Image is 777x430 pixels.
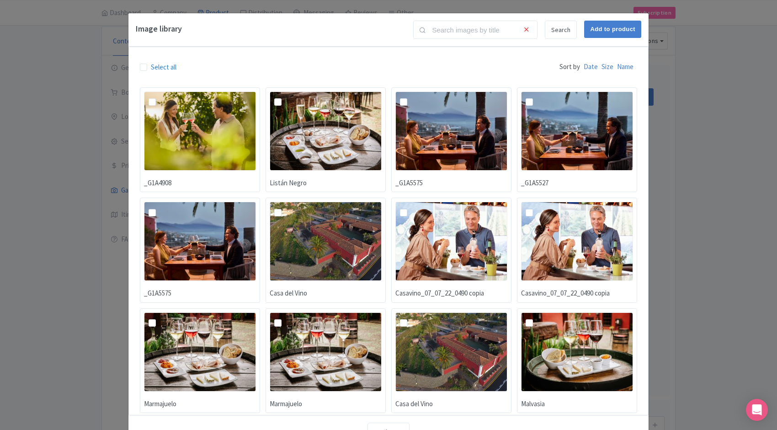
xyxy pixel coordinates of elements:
div: Casavino_07_07_22_0490 copia [521,288,610,299]
input: Add to product [584,21,641,38]
div: Listán Negro [270,178,307,188]
div: _G1A5527 [521,178,548,188]
a: Search [545,21,577,39]
img: Casavino_07_07_22_0490_copia_c1bzxz.jpg [521,202,633,281]
div: Casavino_07_07_22_0490 copia [395,288,484,299]
img: _G1A5527_ozarna.jpg [521,91,633,171]
div: Casa del Vino [395,399,433,409]
div: Casa del Vino [270,288,307,299]
a: Size [601,58,613,76]
div: _G1A5575 [395,178,423,188]
div: Malvasia [521,399,545,409]
div: Open Intercom Messenger [746,399,768,421]
img: Lista%CC%81n_Negro_vlcxkr.jpg [270,91,382,171]
div: Marmajuelo [270,399,302,409]
img: Casa_del_Vino_ieyhsx.jpg [270,202,382,281]
img: Malvasia_cpdpur.jpg [521,312,633,392]
img: Marmajuelo_pfvi40.jpg [270,312,382,392]
input: Search images by title [413,21,538,39]
img: _G1A4908_swmhjm.jpg [144,91,256,171]
div: _G1A5575 [144,288,171,299]
img: Casavino_07_07_22_0490_copia_nutzuq.jpg [395,202,507,281]
a: Date [584,58,598,76]
img: Marmajuelo_gxbgcp.jpg [144,312,256,392]
img: _G1A5575_wfyovg.jpg [144,202,256,281]
div: Marmajuelo [144,399,176,409]
img: Casa_del_Vino_ix0hj4.jpg [395,312,507,392]
div: _G1A4908 [144,178,171,188]
label: Select all [151,62,176,73]
img: _G1A5575_peshfc.jpg [395,91,507,171]
a: Name [617,58,633,76]
h4: Image library [136,21,182,37]
span: Sort by [559,58,580,76]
